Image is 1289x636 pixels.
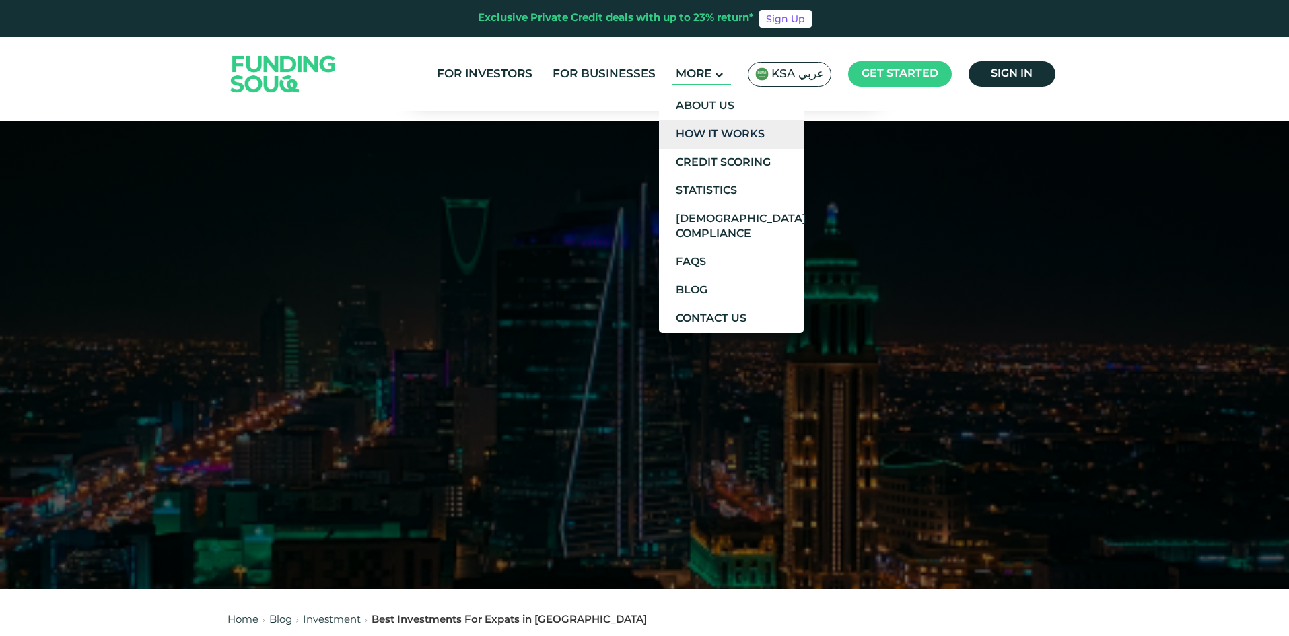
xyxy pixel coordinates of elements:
a: Blog [659,277,804,305]
a: How It Works [659,120,804,149]
a: For Businesses [549,63,659,85]
a: About Us [659,92,804,120]
a: Sign Up [759,10,812,28]
span: Sign in [991,69,1033,79]
a: Sign in [969,61,1055,87]
span: More [676,69,711,80]
div: Exclusive Private Credit deals with up to 23% return* [478,11,754,26]
a: [DEMOGRAPHIC_DATA] Compliance [659,205,804,248]
a: For Investors [433,63,536,85]
div: Best Investments For Expats in [GEOGRAPHIC_DATA] [372,612,647,628]
a: Contact Us [659,305,804,333]
img: Logo [217,40,349,108]
a: Credit Scoring [659,149,804,177]
span: Get started [862,69,938,79]
a: Statistics [659,177,804,205]
a: Home [228,615,258,625]
a: FAQs [659,248,804,277]
span: KSA عربي [771,67,824,82]
a: Blog [269,615,292,625]
a: Investment [303,615,361,625]
img: SA Flag [755,67,769,81]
